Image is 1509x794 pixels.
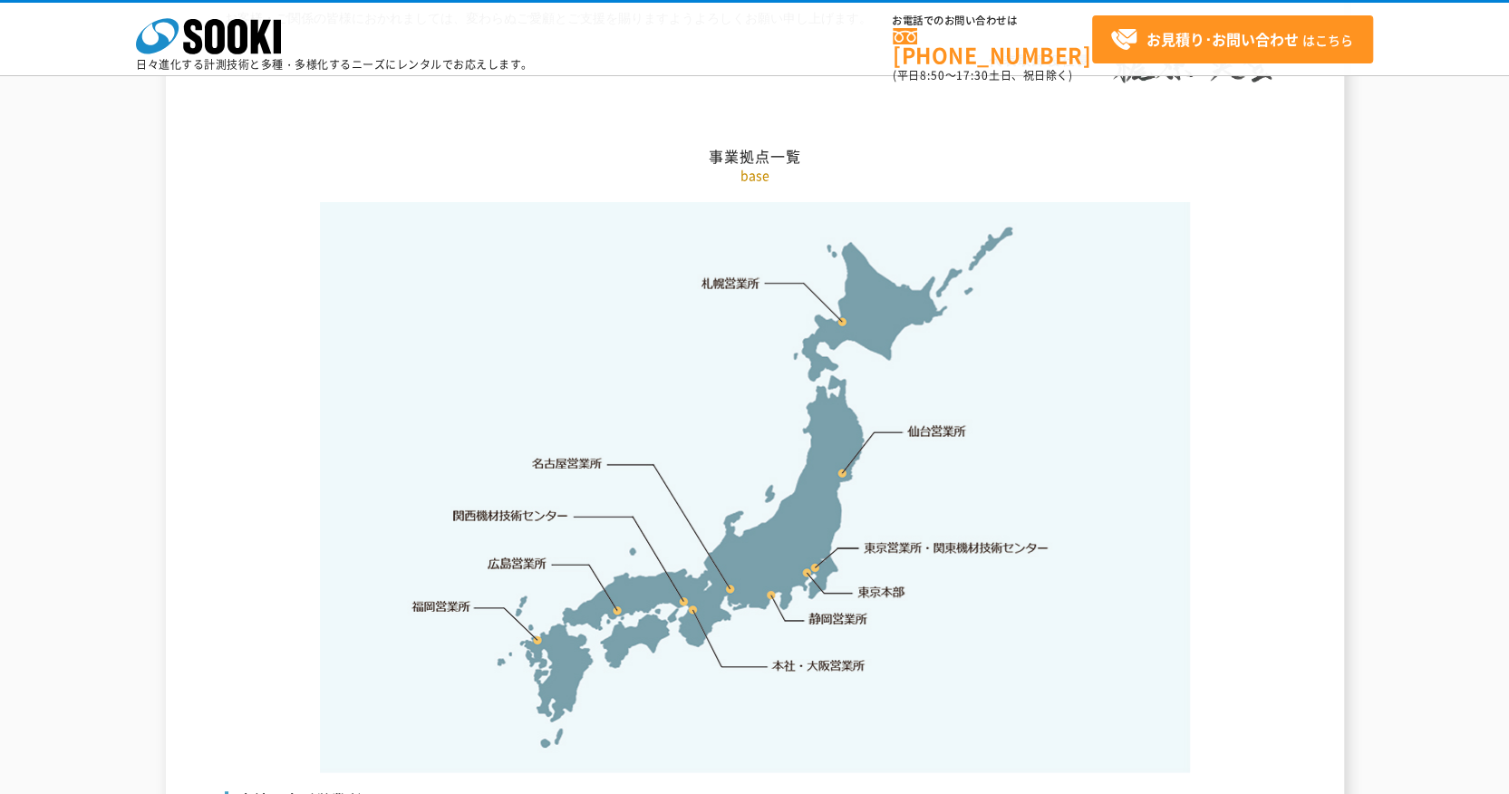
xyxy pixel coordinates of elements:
a: お見積り･お問い合わせはこちら [1092,15,1373,63]
span: 8:50 [920,67,945,83]
a: 静岡営業所 [808,610,867,628]
a: 広島営業所 [488,554,547,572]
a: 福岡営業所 [411,597,470,615]
a: 東京営業所・関東機材技術センター [865,538,1050,557]
span: お電話でのお問い合わせは [893,15,1092,26]
span: 17:30 [956,67,989,83]
a: 札幌営業所 [701,274,760,292]
p: base [225,166,1285,185]
p: 日々進化する計測技術と多種・多様化するニーズにレンタルでお応えします。 [136,59,533,70]
img: 事業拠点一覧 [320,202,1190,773]
strong: お見積り･お問い合わせ [1146,28,1299,50]
span: はこちら [1110,26,1353,53]
a: 名古屋営業所 [532,455,603,473]
a: 本社・大阪営業所 [770,656,866,674]
a: [PHONE_NUMBER] [893,28,1092,65]
a: 仙台営業所 [907,422,966,441]
a: 東京本部 [858,584,905,602]
span: (平日 ～ 土日、祝日除く) [893,67,1072,83]
a: 関西機材技術センター [453,507,568,525]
